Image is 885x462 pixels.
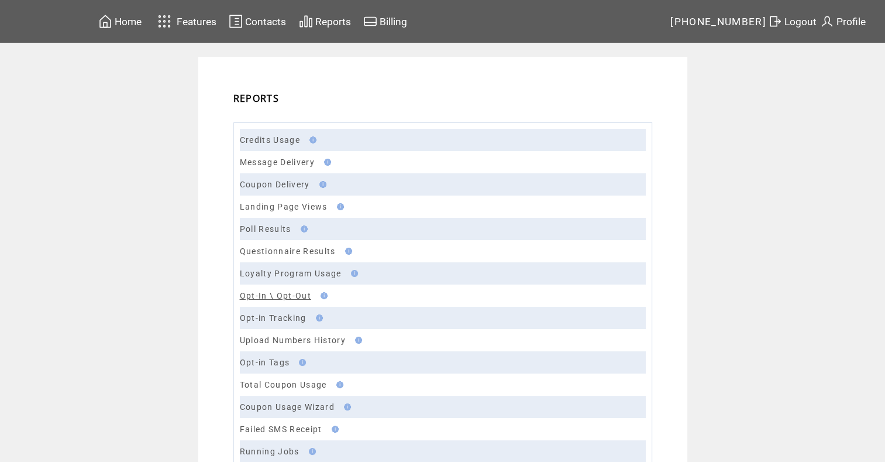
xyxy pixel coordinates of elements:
[363,14,377,29] img: creidtcard.svg
[240,269,342,278] a: Loyalty Program Usage
[342,248,352,255] img: help.gif
[240,158,315,167] a: Message Delivery
[333,381,343,388] img: help.gif
[312,314,323,321] img: help.gif
[295,359,306,366] img: help.gif
[299,14,313,29] img: chart.svg
[380,16,407,28] span: Billing
[820,14,834,29] img: profile.svg
[240,380,327,389] a: Total Coupon Usage
[240,224,291,234] a: Poll Results
[240,291,311,300] a: Opt-In \ Opt-Out
[768,14,782,29] img: exit.svg
[352,337,362,344] img: help.gif
[240,358,290,367] a: Opt-in Tags
[240,135,300,145] a: Credits Usage
[784,16,817,28] span: Logout
[240,202,328,211] a: Landing Page Views
[297,225,308,232] img: help.gif
[836,16,866,28] span: Profile
[240,447,299,456] a: Running Jobs
[321,159,331,166] img: help.gif
[818,12,867,30] a: Profile
[317,292,328,299] img: help.gif
[305,448,316,455] img: help.gif
[240,313,307,323] a: Opt-in Tracking
[115,16,142,28] span: Home
[361,12,409,30] a: Billing
[240,180,310,189] a: Coupon Delivery
[240,336,346,345] a: Upload Numbers History
[153,10,219,33] a: Features
[306,136,316,143] img: help.gif
[177,16,216,28] span: Features
[227,12,288,30] a: Contacts
[233,92,279,105] span: REPORTS
[240,247,336,256] a: Questionnaire Results
[154,12,175,31] img: features.svg
[240,402,335,412] a: Coupon Usage Wizard
[229,14,243,29] img: contacts.svg
[766,12,818,30] a: Logout
[245,16,286,28] span: Contacts
[328,426,339,433] img: help.gif
[240,425,322,434] a: Failed SMS Receipt
[97,12,143,30] a: Home
[340,403,351,410] img: help.gif
[315,16,351,28] span: Reports
[347,270,358,277] img: help.gif
[297,12,353,30] a: Reports
[98,14,112,29] img: home.svg
[670,16,766,28] span: [PHONE_NUMBER]
[333,203,344,210] img: help.gif
[316,181,326,188] img: help.gif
